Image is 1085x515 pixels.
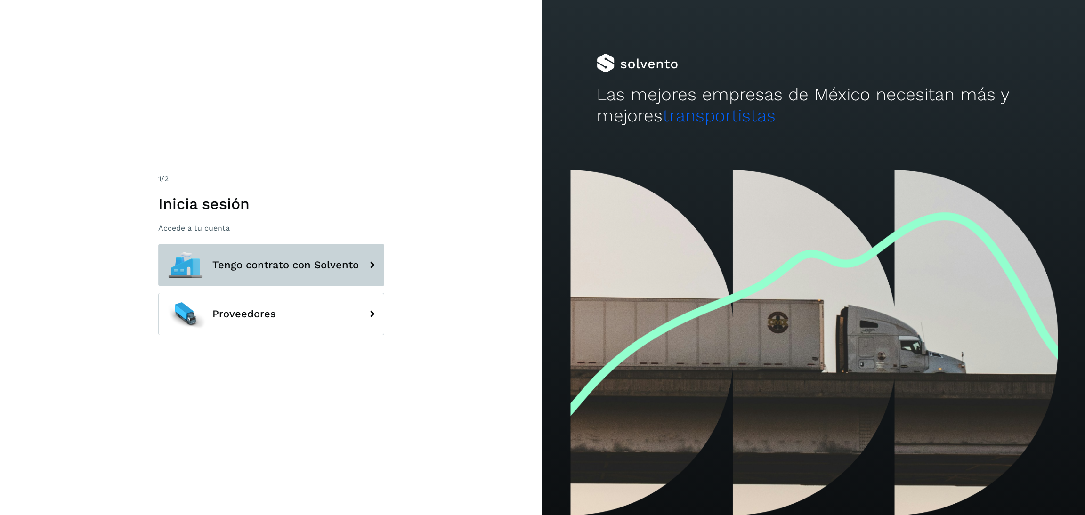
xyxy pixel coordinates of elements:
h2: Las mejores empresas de México necesitan más y mejores [597,84,1031,126]
button: Proveedores [158,293,384,335]
span: transportistas [663,105,776,126]
p: Accede a tu cuenta [158,224,384,233]
h1: Inicia sesión [158,195,384,213]
span: Tengo contrato con Solvento [212,259,359,271]
div: /2 [158,173,384,185]
span: Proveedores [212,308,276,320]
span: 1 [158,174,161,183]
button: Tengo contrato con Solvento [158,244,384,286]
